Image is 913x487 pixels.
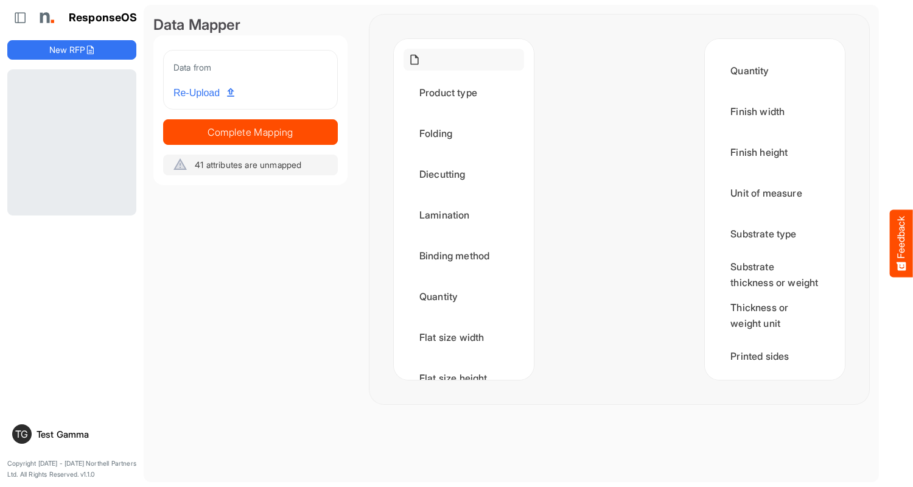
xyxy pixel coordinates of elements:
[153,15,348,35] div: Data Mapper
[404,278,524,315] div: Quantity
[7,40,136,60] button: New RFP
[715,174,835,212] div: Unit of measure
[404,318,524,356] div: Flat size width
[7,69,136,215] div: Loading...
[715,378,835,416] div: Paper type
[715,133,835,171] div: Finish height
[173,60,327,74] div: Data from
[404,155,524,193] div: Diecutting
[15,429,28,439] span: TG
[195,159,301,170] span: 41 attributes are unmapped
[163,119,338,145] button: Complete Mapping
[715,93,835,130] div: Finish width
[37,430,131,439] div: Test Gamma
[404,359,524,397] div: Flat size height
[69,12,138,24] h1: ResponseOS
[164,124,337,141] span: Complete Mapping
[715,215,835,253] div: Substrate type
[169,82,239,105] a: Re-Upload
[33,5,58,30] img: Northell
[404,74,524,111] div: Product type
[7,458,136,480] p: Copyright [DATE] - [DATE] Northell Partners Ltd. All Rights Reserved. v1.1.0
[715,296,835,334] div: Thickness or weight unit
[404,196,524,234] div: Lamination
[890,210,913,278] button: Feedback
[715,256,835,293] div: Substrate thickness or weight
[173,85,234,101] span: Re-Upload
[715,52,835,89] div: Quantity
[404,114,524,152] div: Folding
[715,337,835,375] div: Printed sides
[404,237,524,275] div: Binding method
